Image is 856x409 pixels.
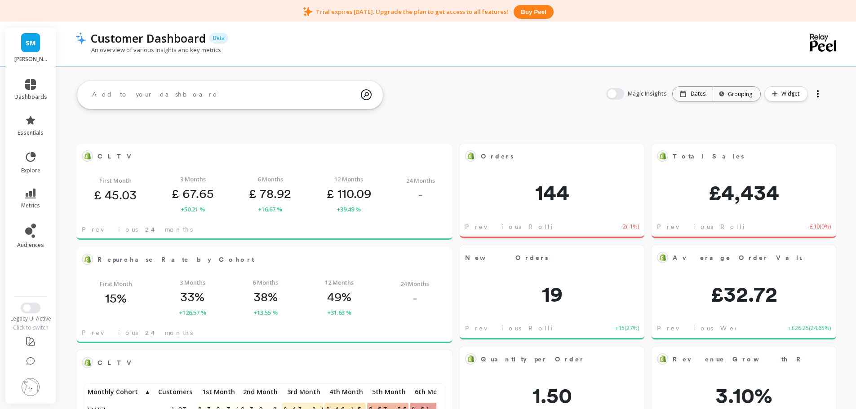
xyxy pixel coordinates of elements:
[673,251,802,264] span: Average Order Value*
[481,150,610,163] span: Orders
[98,255,254,264] span: Repurchase Rate by Cohort
[98,253,418,266] span: Repurchase Rate by Cohort
[75,32,86,44] img: header icon
[75,46,221,54] p: An overview of various insights and key metrics
[196,386,238,398] p: 1st Month
[615,324,639,333] span: +15 ( 27% )
[284,388,320,396] span: 3rd Month
[179,308,206,317] span: +126.57 %
[18,129,44,136] span: essentials
[82,328,193,337] span: Previous 24 months
[460,182,644,203] span: 144
[249,186,257,201] span: £
[172,186,214,201] p: 67.65
[481,355,585,364] span: Quantity per Order
[628,89,669,98] span: Magic Insights
[652,283,836,305] span: £32.72
[325,278,354,287] span: 12 Months
[94,187,102,202] span: £
[781,89,802,98] span: Widget
[334,175,363,184] span: 12 Months
[180,289,204,304] p: 33%
[721,90,752,98] div: Grouping
[460,385,644,406] span: 1.50
[239,386,280,398] p: 2nd Month
[808,222,831,231] span: -£10 ( 0% )
[5,324,56,331] div: Click to switch
[409,386,452,401] div: Toggle SortBy
[369,388,406,396] span: 5th Month
[327,308,351,317] span: +31.63 %
[691,90,705,97] p: Dates
[324,386,367,401] div: Toggle SortBy
[239,386,281,401] div: Toggle SortBy
[88,388,143,396] span: Monthly Cohort
[17,242,44,249] span: audiences
[91,31,206,46] p: Customer Dashboard
[82,225,193,234] span: Previous 24 months
[253,289,278,304] p: 38%
[258,205,282,214] span: +16.67 %
[316,8,508,16] p: Trial expires [DATE]. Upgrade the plan to get access to all features!
[673,355,824,364] span: Revenue Growth Rate
[412,290,417,306] p: -
[673,353,802,365] span: Revenue Growth Rate
[465,324,609,333] span: Previous Rolling 7-day
[98,150,418,163] span: CLTV
[5,315,56,322] div: Legacy UI Active
[180,278,205,287] span: 3 Months
[281,386,324,401] div: Toggle SortBy
[99,176,132,185] span: First Month
[94,187,137,202] p: 45.03
[98,356,418,369] span: CLTV
[14,56,47,63] p: Smith & Munson
[98,358,137,368] span: CLTV
[673,150,802,163] span: Total Sales
[788,324,831,333] span: +£26.25 ( 24.65% )
[196,386,239,401] div: Toggle SortBy
[21,202,40,209] span: metrics
[154,386,195,398] p: Customers
[327,289,351,304] p: 49%
[327,186,371,201] p: 110.09
[155,388,192,396] span: Customers
[21,167,40,174] span: explore
[673,152,744,161] span: Total Sales
[14,93,47,101] span: dashboards
[465,253,548,263] span: New Orders
[764,86,808,101] button: Widget
[143,388,151,396] span: ▲
[282,386,323,398] p: 3rd Month
[253,308,278,317] span: +13.55 %
[465,251,610,264] span: New Orders
[198,388,235,396] span: 1st Month
[652,182,836,203] span: £4,434
[100,279,132,288] span: First Month
[652,385,836,406] span: 3.10%
[209,33,228,44] p: Beta
[324,386,366,398] p: 4th Month
[241,388,278,396] span: 2nd Month
[673,253,815,263] span: Average Order Value*
[153,386,196,401] div: Toggle SortBy
[400,279,429,288] span: 24 Months
[367,386,408,398] p: 5th Month
[257,175,283,184] span: 6 Months
[21,303,40,313] button: Switch to New UI
[410,386,451,398] p: 6th Month
[22,378,40,396] img: profile picture
[361,83,372,107] img: magic search icon
[481,152,514,161] span: Orders
[337,205,361,214] span: +39.49 %
[657,324,746,333] span: Previous Week
[465,222,609,231] span: Previous Rolling 7-day
[657,222,801,231] span: Previous Rolling 7-day
[86,386,129,401] div: Toggle SortBy
[621,222,639,231] span: -2 ( -1% )
[514,5,553,19] button: Buy peel
[172,186,179,201] span: £
[418,187,423,202] p: -
[327,186,334,201] span: £
[460,283,644,305] span: 19
[326,388,363,396] span: 4th Month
